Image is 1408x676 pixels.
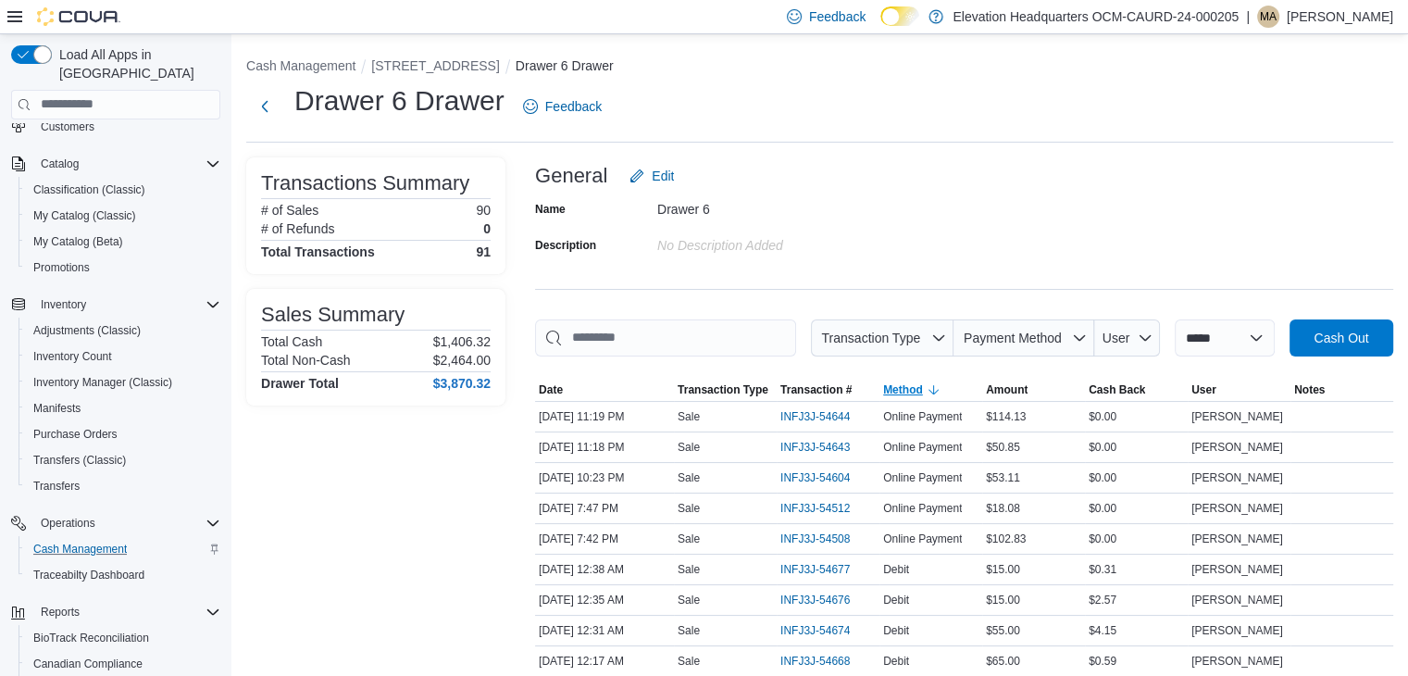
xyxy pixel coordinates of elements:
div: Mohamed Alayyidi [1257,6,1279,28]
button: Transaction Type [811,319,953,357]
div: Drawer 6 [657,194,905,217]
img: Cova [37,7,120,26]
button: Inventory [33,294,93,316]
button: Amount [982,379,1085,401]
h6: # of Sales [261,203,318,218]
div: $0.00 [1085,467,1188,489]
button: INFJ3J-54676 [780,589,868,611]
span: Transfers [33,479,80,494]
span: Promotions [33,260,90,275]
button: Operations [33,512,103,534]
span: Reports [41,605,80,620]
span: Classification (Classic) [26,179,220,201]
span: $15.00 [986,562,1020,577]
span: Inventory [41,297,86,312]
span: Operations [33,512,220,534]
span: Customers [33,115,220,138]
div: [DATE] 7:47 PM [535,497,674,520]
p: 90 [476,203,491,218]
span: Cash Back [1089,382,1145,397]
button: Reports [33,601,87,623]
button: Catalog [33,153,86,175]
h3: Sales Summary [261,304,405,326]
div: $4.15 [1085,620,1188,642]
span: Inventory Manager (Classic) [33,375,172,390]
span: [PERSON_NAME] [1191,654,1283,669]
h4: Drawer Total [261,376,339,391]
button: Transfers (Classic) [19,447,228,473]
span: INFJ3J-54668 [780,654,850,669]
span: Inventory Manager (Classic) [26,371,220,394]
h4: $3,870.32 [433,376,491,391]
button: Notes [1290,379,1393,401]
div: $2.57 [1085,589,1188,611]
span: [PERSON_NAME] [1191,501,1283,516]
button: My Catalog (Beta) [19,229,228,255]
button: Cash Out [1290,319,1393,357]
button: Inventory Count [19,344,228,369]
span: [PERSON_NAME] [1191,623,1283,638]
span: Debit [883,593,909,607]
div: [DATE] 7:42 PM [535,528,674,550]
button: INFJ3J-54643 [780,436,868,458]
div: [DATE] 10:23 PM [535,467,674,489]
span: Operations [41,516,95,531]
button: Next [246,88,283,125]
a: Inventory Count [26,345,119,368]
span: Purchase Orders [33,427,118,442]
span: Transfers (Classic) [33,453,126,468]
a: Feedback [516,88,609,125]
h4: 91 [476,244,491,259]
button: Cash Management [246,58,355,73]
div: $0.00 [1085,436,1188,458]
div: $0.00 [1085,528,1188,550]
span: Purchase Orders [26,423,220,445]
span: INFJ3J-54604 [780,470,850,485]
button: Purchase Orders [19,421,228,447]
span: Payment Method [964,331,1062,345]
div: No Description added [657,231,905,253]
span: Online Payment [883,440,962,455]
button: INFJ3J-54674 [780,620,868,642]
button: Reports [4,599,228,625]
button: Inventory Manager (Classic) [19,369,228,395]
button: Cash Back [1085,379,1188,401]
span: Traceabilty Dashboard [33,568,144,582]
h6: # of Refunds [261,221,334,236]
span: Online Payment [883,501,962,516]
span: [PERSON_NAME] [1191,440,1283,455]
div: [DATE] 11:19 PM [535,406,674,428]
a: Transfers (Classic) [26,449,133,471]
span: Transfers (Classic) [26,449,220,471]
span: $55.00 [986,623,1020,638]
p: Sale [678,562,700,577]
h4: Total Transactions [261,244,375,259]
button: Payment Method [953,319,1094,357]
a: My Catalog (Beta) [26,231,131,253]
span: $18.08 [986,501,1020,516]
span: $114.13 [986,409,1026,424]
button: Drawer 6 Drawer [516,58,614,73]
span: $65.00 [986,654,1020,669]
a: Adjustments (Classic) [26,319,148,342]
span: User [1191,382,1216,397]
span: Load All Apps in [GEOGRAPHIC_DATA] [52,45,220,82]
span: Debit [883,654,909,669]
p: $2,464.00 [433,353,491,368]
span: Notes [1294,382,1325,397]
button: INFJ3J-54604 [780,467,868,489]
span: [PERSON_NAME] [1191,470,1283,485]
span: Date [539,382,563,397]
h1: Drawer 6 Drawer [294,82,505,119]
span: Promotions [26,257,220,279]
button: Operations [4,510,228,536]
span: BioTrack Reconciliation [33,631,149,645]
button: INFJ3J-54677 [780,558,868,581]
a: Purchase Orders [26,423,125,445]
span: Manifests [26,397,220,419]
a: Traceabilty Dashboard [26,564,152,586]
p: $1,406.32 [433,334,491,349]
span: [PERSON_NAME] [1191,562,1283,577]
p: Sale [678,654,700,669]
span: [PERSON_NAME] [1191,409,1283,424]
